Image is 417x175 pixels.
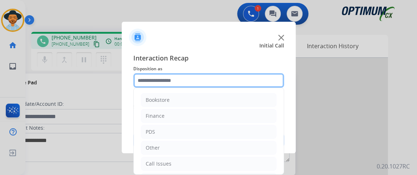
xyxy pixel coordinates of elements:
div: Bookstore [146,96,170,104]
span: Interaction Recap [133,53,284,64]
div: Call Issues [146,160,171,167]
div: PDS [146,128,155,136]
div: Finance [146,112,165,120]
span: Disposition as [133,64,284,73]
p: 0.20.1027RC [377,162,410,171]
span: Initial Call [259,42,284,49]
img: contactIcon [129,29,146,46]
div: Other [146,144,160,151]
